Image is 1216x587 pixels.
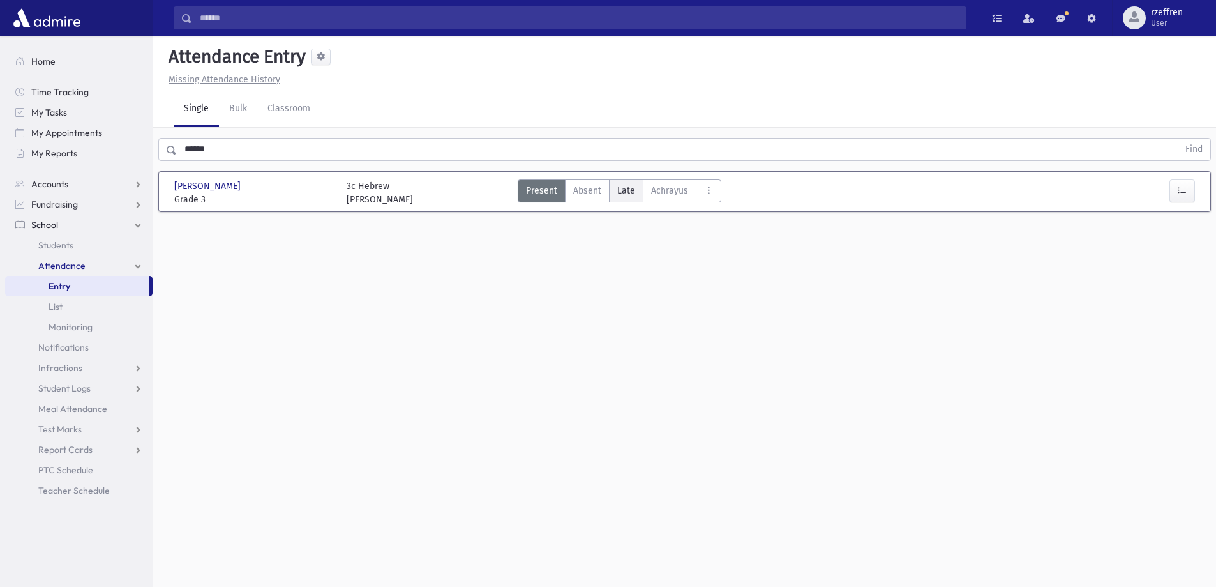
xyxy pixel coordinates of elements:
div: AttTypes [518,179,721,206]
div: 3c Hebrew [PERSON_NAME] [347,179,413,206]
a: Meal Attendance [5,399,153,419]
img: AdmirePro [10,5,84,31]
a: Notifications [5,337,153,358]
a: Bulk [219,91,257,127]
span: Notifications [38,342,89,353]
span: Meal Attendance [38,403,107,415]
span: My Reports [31,148,77,159]
u: Missing Attendance History [169,74,280,85]
a: Fundraising [5,194,153,215]
a: School [5,215,153,235]
span: Students [38,240,73,251]
a: My Appointments [5,123,153,143]
span: PTC Schedule [38,464,93,476]
span: Present [526,184,557,197]
span: Monitoring [49,321,93,333]
input: Search [192,6,966,29]
span: User [1151,18,1183,28]
a: Teacher Schedule [5,480,153,501]
span: Attendance [38,260,86,271]
span: Student Logs [38,383,91,394]
span: Teacher Schedule [38,485,110,496]
span: My Appointments [31,127,102,139]
span: School [31,219,58,231]
span: Test Marks [38,423,82,435]
a: My Reports [5,143,153,164]
span: My Tasks [31,107,67,118]
a: Student Logs [5,378,153,399]
span: [PERSON_NAME] [174,179,243,193]
span: Achrayus [651,184,688,197]
span: Grade 3 [174,193,334,206]
span: Home [31,56,56,67]
a: PTC Schedule [5,460,153,480]
a: Entry [5,276,149,296]
span: Infractions [38,362,82,374]
a: Accounts [5,174,153,194]
button: Find [1178,139,1210,160]
span: Accounts [31,178,68,190]
a: List [5,296,153,317]
span: Fundraising [31,199,78,210]
a: Home [5,51,153,72]
a: Attendance [5,255,153,276]
a: Students [5,235,153,255]
span: Entry [49,280,70,292]
span: List [49,301,63,312]
span: Late [617,184,635,197]
span: Absent [573,184,601,197]
span: rzeffren [1151,8,1183,18]
a: Monitoring [5,317,153,337]
a: Report Cards [5,439,153,460]
a: Classroom [257,91,320,127]
a: Time Tracking [5,82,153,102]
span: Time Tracking [31,86,89,98]
a: Test Marks [5,419,153,439]
a: My Tasks [5,102,153,123]
a: Single [174,91,219,127]
a: Infractions [5,358,153,378]
span: Report Cards [38,444,93,455]
a: Missing Attendance History [163,74,280,85]
h5: Attendance Entry [163,46,306,68]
